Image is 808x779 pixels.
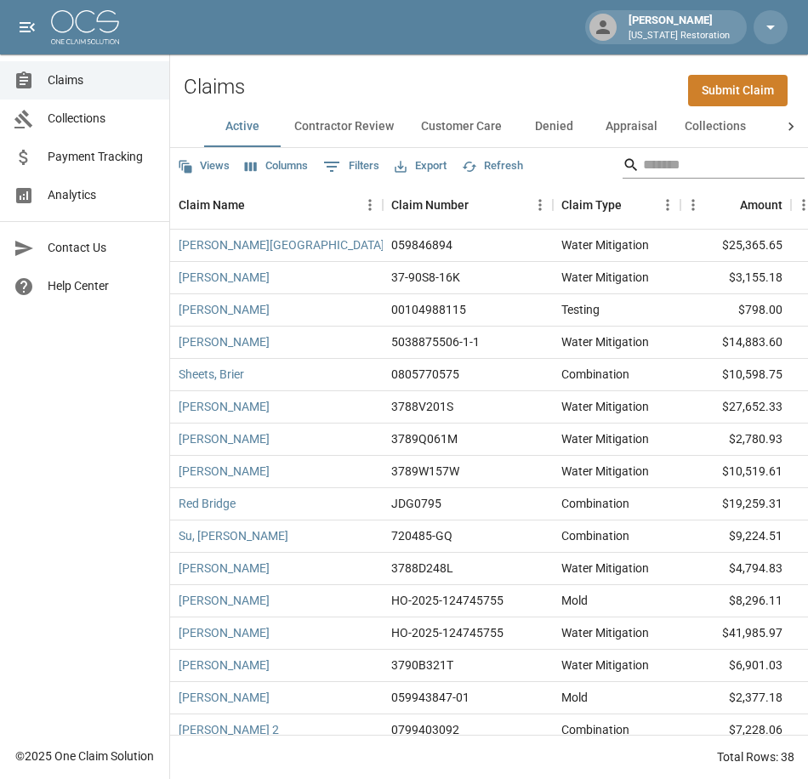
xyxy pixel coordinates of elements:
a: [PERSON_NAME] [179,430,270,447]
div: Combination [561,721,629,738]
div: Water Mitigation [561,657,649,674]
a: [PERSON_NAME] [179,657,270,674]
div: Claim Number [391,181,469,229]
div: Total Rows: 38 [717,748,794,765]
a: [PERSON_NAME] [179,689,270,706]
div: $10,519.61 [680,456,791,488]
a: Submit Claim [688,75,788,106]
div: 059943847-01 [391,689,469,706]
a: [PERSON_NAME] [179,269,270,286]
span: Analytics [48,186,156,204]
a: [PERSON_NAME][GEOGRAPHIC_DATA] [179,236,384,253]
div: $4,794.83 [680,553,791,585]
div: Claim Name [179,181,245,229]
a: Red Bridge [179,495,236,512]
span: Collections [48,110,156,128]
div: Claim Name [170,181,383,229]
div: 3789Q061M [391,430,458,447]
button: Views [174,153,234,179]
div: [PERSON_NAME] [622,12,737,43]
div: Combination [561,366,629,383]
a: Sheets, Brier [179,366,244,383]
button: Menu [680,192,706,218]
img: ocs-logo-white-transparent.png [51,10,119,44]
div: $9,224.51 [680,520,791,553]
button: Denied [515,106,592,147]
div: $2,377.18 [680,682,791,714]
div: dynamic tabs [204,106,774,147]
button: Select columns [241,153,312,179]
span: Payment Tracking [48,148,156,166]
div: $19,259.31 [680,488,791,520]
button: Active [204,106,281,147]
div: $798.00 [680,294,791,327]
a: Su, [PERSON_NAME] [179,527,288,544]
div: $25,365.65 [680,230,791,262]
button: open drawer [10,10,44,44]
div: 059846894 [391,236,452,253]
div: © 2025 One Claim Solution [15,748,154,765]
div: 0805770575 [391,366,459,383]
div: $2,780.93 [680,424,791,456]
div: Water Mitigation [561,624,649,641]
button: Appraisal [592,106,671,147]
span: Help Center [48,277,156,295]
div: Water Mitigation [561,560,649,577]
div: Claim Type [553,181,680,229]
div: 3788V201S [391,398,453,415]
div: 3790B321T [391,657,453,674]
div: $8,296.11 [680,585,791,617]
div: Claim Number [383,181,553,229]
div: JDG0795 [391,495,441,512]
div: 3788D248L [391,560,453,577]
div: 37-90S8-16K [391,269,460,286]
div: Water Mitigation [561,430,649,447]
div: Mold [561,592,588,609]
div: Water Mitigation [561,398,649,415]
div: Claim Type [561,181,622,229]
div: $3,155.18 [680,262,791,294]
div: $7,228.06 [680,714,791,747]
div: Combination [561,527,629,544]
button: Menu [357,192,383,218]
button: Export [390,153,451,179]
div: 00104988115 [391,301,466,318]
div: 3789W157W [391,463,459,480]
a: [PERSON_NAME] [179,333,270,350]
button: Customer Care [407,106,515,147]
button: Menu [655,192,680,218]
a: [PERSON_NAME] [179,560,270,577]
div: Water Mitigation [561,333,649,350]
button: Refresh [458,153,527,179]
div: Water Mitigation [561,269,649,286]
div: Mold [561,689,588,706]
div: Search [623,151,805,182]
div: 720485-GQ [391,527,452,544]
h2: Claims [184,75,245,100]
div: $10,598.75 [680,359,791,391]
button: Sort [469,193,492,217]
div: $14,883.60 [680,327,791,359]
span: Claims [48,71,156,89]
a: [PERSON_NAME] 2 [179,721,279,738]
p: [US_STATE] Restoration [629,29,730,43]
div: Testing [561,301,600,318]
div: Combination [561,495,629,512]
div: $27,652.33 [680,391,791,424]
a: [PERSON_NAME] [179,398,270,415]
div: HO-2025-124745755 [391,592,504,609]
a: [PERSON_NAME] [179,624,270,641]
div: $6,901.03 [680,650,791,682]
button: Sort [716,193,740,217]
a: [PERSON_NAME] [179,592,270,609]
button: Sort [245,193,269,217]
a: [PERSON_NAME] [179,301,270,318]
div: Water Mitigation [561,236,649,253]
div: HO-2025-124745755 [391,624,504,641]
div: 0799403092 [391,721,459,738]
a: [PERSON_NAME] [179,463,270,480]
button: Collections [671,106,760,147]
div: Amount [740,181,782,229]
span: Contact Us [48,239,156,257]
button: Sort [622,193,646,217]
